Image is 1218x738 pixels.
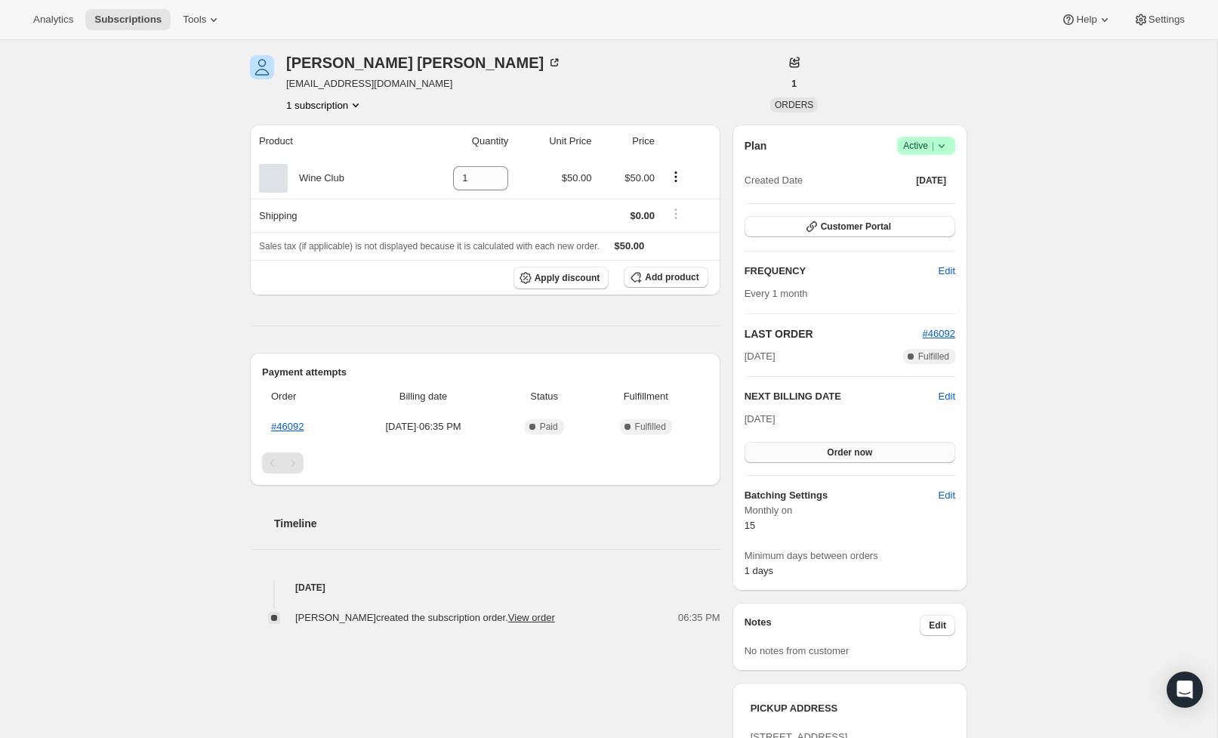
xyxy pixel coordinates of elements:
span: [DATE] [745,349,776,364]
th: Price [597,125,659,158]
button: Tools [174,9,230,30]
th: Product [250,125,409,158]
span: Edit [929,619,946,631]
span: [PERSON_NAME] created the subscription order. [295,612,555,623]
h2: FREQUENCY [745,264,939,279]
h6: Batching Settings [745,488,939,503]
span: Fulfilled [635,421,666,433]
span: Minimum days between orders [745,548,955,564]
span: Add product [645,271,698,283]
span: Apply discount [535,272,600,284]
h4: [DATE] [250,580,720,595]
button: Edit [920,615,955,636]
div: Open Intercom Messenger [1167,672,1203,708]
span: Edit [939,488,955,503]
span: Sales tax (if applicable) is not displayed because it is calculated with each new order. [259,241,600,252]
span: Edit [939,264,955,279]
h3: Notes [745,615,920,636]
button: #46092 [923,326,955,341]
button: Shipping actions [664,205,688,222]
h2: Plan [745,138,767,153]
span: 1 [791,78,797,90]
button: Add product [624,267,708,288]
a: #46092 [923,328,955,339]
span: [EMAIL_ADDRESS][DOMAIN_NAME] [286,76,562,91]
span: [DATE] · 06:35 PM [351,419,496,434]
span: ORDERS [775,100,813,110]
span: Fulfilled [918,350,949,363]
span: Billing date [351,389,496,404]
div: [PERSON_NAME] [PERSON_NAME] [286,55,562,70]
span: No notes from customer [745,645,850,656]
button: Edit [930,483,964,508]
span: Status [505,389,584,404]
h2: Payment attempts [262,365,708,380]
span: Order now [827,446,872,459]
span: Customer Portal [821,221,891,233]
button: Subscriptions [85,9,171,30]
button: Product actions [664,168,688,185]
span: $0.00 [630,210,655,221]
nav: Pagination [262,452,708,474]
div: Wine Club [288,171,344,186]
button: Order now [745,442,955,463]
span: $50.00 [615,240,645,252]
button: [DATE] [907,170,955,191]
a: #46092 [271,421,304,432]
button: Analytics [24,9,82,30]
th: Unit Price [513,125,596,158]
span: $50.00 [624,172,655,184]
th: Quantity [409,125,513,158]
span: Help [1076,14,1096,26]
span: Sarah Reich [250,55,274,79]
h2: LAST ORDER [745,326,923,341]
span: [DATE] [745,413,776,425]
span: Fulfillment [593,389,699,404]
span: $50.00 [562,172,592,184]
button: 1 [782,73,806,94]
span: Tools [183,14,206,26]
h2: NEXT BILLING DATE [745,389,939,404]
h3: PICKUP ADDRESS [751,701,949,716]
button: Settings [1124,9,1194,30]
span: 06:35 PM [678,610,720,625]
button: Help [1052,9,1121,30]
span: Active [903,138,949,153]
button: Product actions [286,97,363,113]
span: Analytics [33,14,73,26]
span: 15 [745,520,755,531]
span: Paid [540,421,558,433]
button: Edit [930,259,964,283]
th: Shipping [250,199,409,232]
th: Order [262,380,347,413]
span: 1 days [745,565,773,576]
span: [DATE] [916,174,946,187]
span: Subscriptions [94,14,162,26]
button: Apply discount [513,267,609,289]
span: Every 1 month [745,288,808,299]
button: Customer Portal [745,216,955,237]
span: Monthly on [745,503,955,518]
h2: Timeline [274,516,720,531]
span: Created Date [745,173,803,188]
span: | [932,140,934,152]
button: Edit [939,389,955,404]
a: View order [508,612,555,623]
span: Settings [1149,14,1185,26]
